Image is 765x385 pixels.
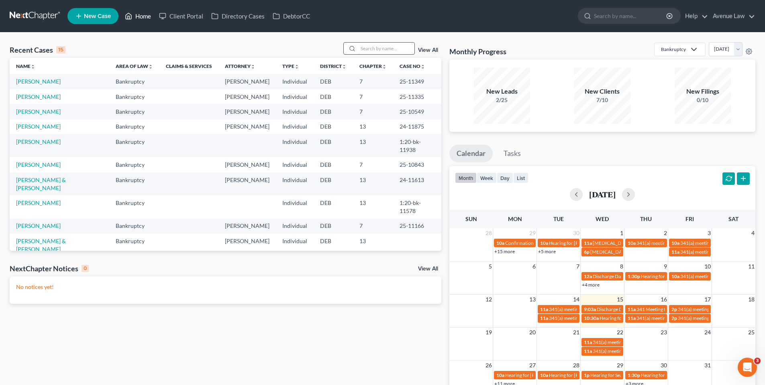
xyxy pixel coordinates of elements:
[628,306,636,312] span: 11a
[640,215,652,222] span: Thu
[596,215,609,222] span: Wed
[16,161,61,168] a: [PERSON_NAME]
[754,358,761,364] span: 3
[628,372,640,378] span: 1:30p
[671,249,679,255] span: 11a
[109,219,159,233] td: Bankruptcy
[704,360,712,370] span: 31
[747,262,755,271] span: 11
[16,108,61,115] a: [PERSON_NAME]
[678,306,755,312] span: 341(a) meeting for [PERSON_NAME]
[159,58,218,74] th: Claims & Services
[593,339,670,345] span: 341(a) meeting for [PERSON_NAME]
[393,195,441,218] td: 1:20-bk-11578
[685,215,694,222] span: Fri
[528,295,537,304] span: 13
[155,9,207,23] a: Client Portal
[10,264,89,273] div: NextChapter Notices
[505,372,568,378] span: Hearing for [PERSON_NAME]
[574,96,630,104] div: 7/10
[276,89,314,104] td: Individual
[16,78,61,85] a: [PERSON_NAME]
[496,240,504,246] span: 10a
[314,157,353,172] td: DEB
[584,372,590,378] span: 1p
[628,273,640,279] span: 1:30p
[109,172,159,195] td: Bankruptcy
[353,157,393,172] td: 7
[353,74,393,89] td: 7
[671,306,677,312] span: 2p
[593,240,688,246] span: [MEDICAL_DATA] Date for [PERSON_NAME]
[353,119,393,134] td: 13
[218,119,276,134] td: [PERSON_NAME]
[393,89,441,104] td: 25-11335
[218,89,276,104] td: [PERSON_NAME]
[393,104,441,119] td: 25-10549
[400,63,425,69] a: Case Nounfold_more
[575,262,580,271] span: 7
[16,93,61,100] a: [PERSON_NAME]
[353,219,393,233] td: 7
[109,89,159,104] td: Bankruptcy
[276,195,314,218] td: Individual
[616,295,624,304] span: 15
[218,157,276,172] td: [PERSON_NAME]
[353,134,393,157] td: 13
[207,9,269,23] a: Directory Cases
[449,47,506,56] h3: Monthly Progress
[619,228,624,238] span: 1
[314,233,353,256] td: DEB
[82,265,89,272] div: 0
[418,47,438,53] a: View All
[218,219,276,233] td: [PERSON_NAME]
[584,273,592,279] span: 12a
[420,64,425,69] i: unfold_more
[485,360,493,370] span: 26
[582,282,600,288] a: +4 more
[574,87,630,96] div: New Clients
[540,315,548,321] span: 11a
[661,46,686,53] div: Bankruptcy
[121,9,155,23] a: Home
[528,328,537,337] span: 20
[641,273,704,279] span: Hearing for [PERSON_NAME]
[671,240,679,246] span: 10a
[314,89,353,104] td: DEB
[751,228,755,238] span: 4
[465,215,477,222] span: Sun
[494,248,515,254] a: +15 more
[728,215,738,222] span: Sat
[109,233,159,256] td: Bankruptcy
[16,238,66,252] a: [PERSON_NAME] & [PERSON_NAME]
[314,104,353,119] td: DEB
[109,134,159,157] td: Bankruptcy
[641,372,704,378] span: Hearing for [PERSON_NAME]
[418,266,438,272] a: View All
[508,215,522,222] span: Mon
[342,64,347,69] i: unfold_more
[314,195,353,218] td: DEB
[528,228,537,238] span: 29
[572,360,580,370] span: 28
[16,63,35,69] a: Nameunfold_more
[251,64,255,69] i: unfold_more
[584,348,592,354] span: 11a
[477,172,497,183] button: week
[16,138,61,145] a: [PERSON_NAME]
[488,262,493,271] span: 5
[680,240,758,246] span: 341(a) meeting for [PERSON_NAME]
[393,219,441,233] td: 25-11166
[449,145,493,162] a: Calendar
[628,315,636,321] span: 11a
[16,176,66,191] a: [PERSON_NAME] & [PERSON_NAME]
[276,134,314,157] td: Individual
[704,295,712,304] span: 17
[485,295,493,304] span: 12
[218,74,276,89] td: [PERSON_NAME]
[294,64,299,69] i: unfold_more
[109,157,159,172] td: Bankruptcy
[590,249,685,255] span: [MEDICAL_DATA] Date for [PERSON_NAME]
[636,306,709,312] span: 341 Meeting for [PERSON_NAME]
[660,360,668,370] span: 30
